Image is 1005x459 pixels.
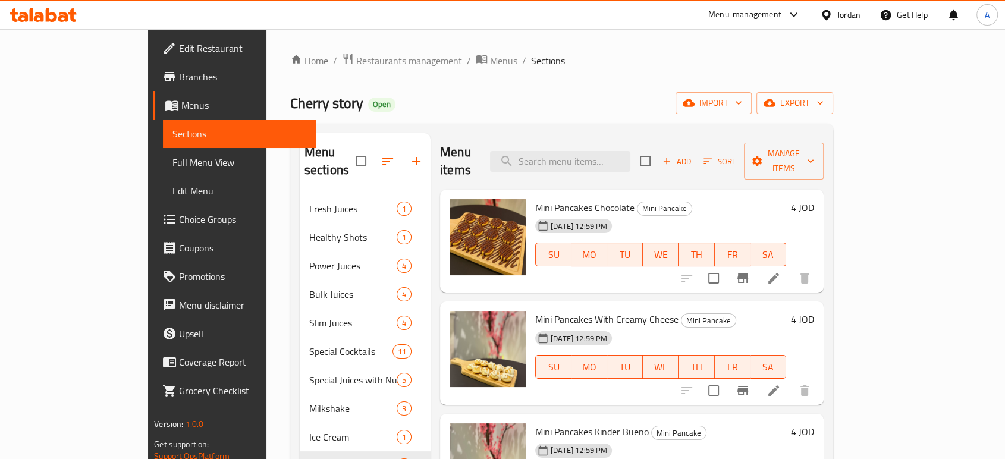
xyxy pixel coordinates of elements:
[701,378,726,403] span: Select to update
[309,373,397,387] span: Special Juices with Nuts & Honey
[309,202,397,216] span: Fresh Juices
[728,264,757,293] button: Branch-specific-item
[309,287,397,301] span: Bulk Juices
[154,416,183,432] span: Version:
[397,316,412,330] div: items
[309,430,397,444] span: Ice Cream
[153,319,316,348] a: Upsell
[153,34,316,62] a: Edit Restaurant
[755,246,781,263] span: SA
[652,426,706,440] span: Mini Pancake
[172,127,306,141] span: Sections
[397,287,412,301] div: items
[440,143,476,179] h2: Menu items
[179,41,306,55] span: Edit Restaurant
[676,92,752,114] button: import
[535,243,571,266] button: SU
[402,147,431,175] button: Add section
[643,355,679,379] button: WE
[791,423,814,440] h6: 4 JOD
[535,423,649,441] span: Mini Pancakes Kinder Bueno
[368,98,395,112] div: Open
[309,316,397,330] span: Slim Juices
[637,202,692,215] span: Mini Pancake
[637,202,692,216] div: Mini Pancake
[607,243,643,266] button: TU
[612,246,638,263] span: TU
[651,426,706,440] div: Mini Pancake
[679,243,714,266] button: TH
[720,359,746,376] span: FR
[300,366,431,394] div: Special Juices with Nuts & Honey5
[681,313,736,328] div: Mini Pancake
[648,359,674,376] span: WE
[708,8,781,22] div: Menu-management
[309,259,397,273] span: Power Juices
[153,376,316,405] a: Grocery Checklist
[342,53,462,68] a: Restaurants management
[767,383,781,398] a: Edit menu item
[397,259,412,273] div: items
[309,344,392,359] span: Special Cocktails
[728,376,757,405] button: Branch-specific-item
[397,203,411,215] span: 1
[290,90,363,117] span: Cherry story
[300,337,431,366] div: Special Cocktails11
[701,152,739,171] button: Sort
[172,155,306,169] span: Full Menu View
[163,177,316,205] a: Edit Menu
[576,359,602,376] span: MO
[490,151,630,172] input: search
[576,246,602,263] span: MO
[397,317,411,329] span: 4
[985,8,990,21] span: A
[300,251,431,280] div: Power Juices4
[753,146,814,176] span: Manage items
[300,223,431,251] div: Healthy Shots1
[648,246,674,263] span: WE
[476,53,517,68] a: Menus
[522,54,526,68] li: /
[541,246,567,263] span: SU
[490,54,517,68] span: Menus
[290,53,833,68] nav: breadcrumb
[571,355,607,379] button: MO
[153,291,316,319] a: Menu disclaimer
[300,423,431,451] div: Ice Cream1
[153,62,316,91] a: Branches
[163,148,316,177] a: Full Menu View
[767,271,781,285] a: Edit menu item
[541,359,567,376] span: SU
[179,298,306,312] span: Menu disclaimer
[309,230,397,244] div: Healthy Shots
[397,289,411,300] span: 4
[612,359,638,376] span: TU
[766,96,824,111] span: export
[356,54,462,68] span: Restaurants management
[685,96,742,111] span: import
[679,355,714,379] button: TH
[790,264,819,293] button: delete
[309,401,397,416] span: Milkshake
[397,373,412,387] div: items
[300,394,431,423] div: Milkshake3
[348,149,373,174] span: Select all sections
[750,355,786,379] button: SA
[535,355,571,379] button: SU
[333,54,337,68] li: /
[791,199,814,216] h6: 4 JOD
[153,262,316,291] a: Promotions
[153,348,316,376] a: Coverage Report
[791,311,814,328] h6: 4 JOD
[397,260,411,272] span: 4
[368,99,395,109] span: Open
[467,54,471,68] li: /
[681,314,736,328] span: Mini Pancake
[744,143,824,180] button: Manage items
[661,155,693,168] span: Add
